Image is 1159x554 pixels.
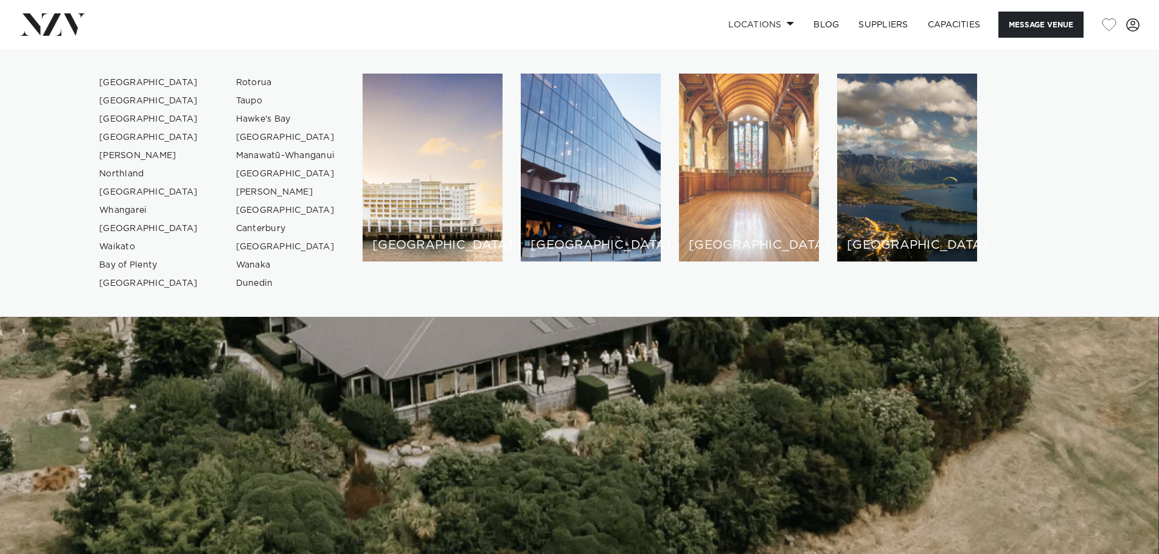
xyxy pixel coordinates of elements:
[804,12,849,38] a: BLOG
[226,238,345,256] a: [GEOGRAPHIC_DATA]
[89,92,208,110] a: [GEOGRAPHIC_DATA]
[847,239,967,252] h6: [GEOGRAPHIC_DATA]
[19,13,86,35] img: nzv-logo.png
[837,74,977,261] a: Queenstown venues [GEOGRAPHIC_DATA]
[226,147,345,165] a: Manawatū-Whanganui
[89,220,208,238] a: [GEOGRAPHIC_DATA]
[998,12,1084,38] button: Message Venue
[226,92,345,110] a: Taupo
[226,74,345,92] a: Rotorua
[89,238,208,256] a: Waikato
[89,256,208,274] a: Bay of Plenty
[89,110,208,128] a: [GEOGRAPHIC_DATA]
[372,239,493,252] h6: [GEOGRAPHIC_DATA]
[226,220,345,238] a: Canterbury
[89,183,208,201] a: [GEOGRAPHIC_DATA]
[89,165,208,183] a: Northland
[689,239,809,252] h6: [GEOGRAPHIC_DATA]
[226,201,345,220] a: [GEOGRAPHIC_DATA]
[531,239,651,252] h6: [GEOGRAPHIC_DATA]
[918,12,990,38] a: Capacities
[226,256,345,274] a: Wanaka
[89,128,208,147] a: [GEOGRAPHIC_DATA]
[89,74,208,92] a: [GEOGRAPHIC_DATA]
[89,274,208,293] a: [GEOGRAPHIC_DATA]
[226,128,345,147] a: [GEOGRAPHIC_DATA]
[719,12,804,38] a: Locations
[679,74,819,261] a: Christchurch venues [GEOGRAPHIC_DATA]
[849,12,917,38] a: SUPPLIERS
[89,201,208,220] a: Whangarei
[226,183,345,201] a: [PERSON_NAME]
[363,74,503,261] a: Auckland venues [GEOGRAPHIC_DATA]
[226,165,345,183] a: [GEOGRAPHIC_DATA]
[226,110,345,128] a: Hawke's Bay
[89,147,208,165] a: [PERSON_NAME]
[226,274,345,293] a: Dunedin
[521,74,661,261] a: Wellington venues [GEOGRAPHIC_DATA]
